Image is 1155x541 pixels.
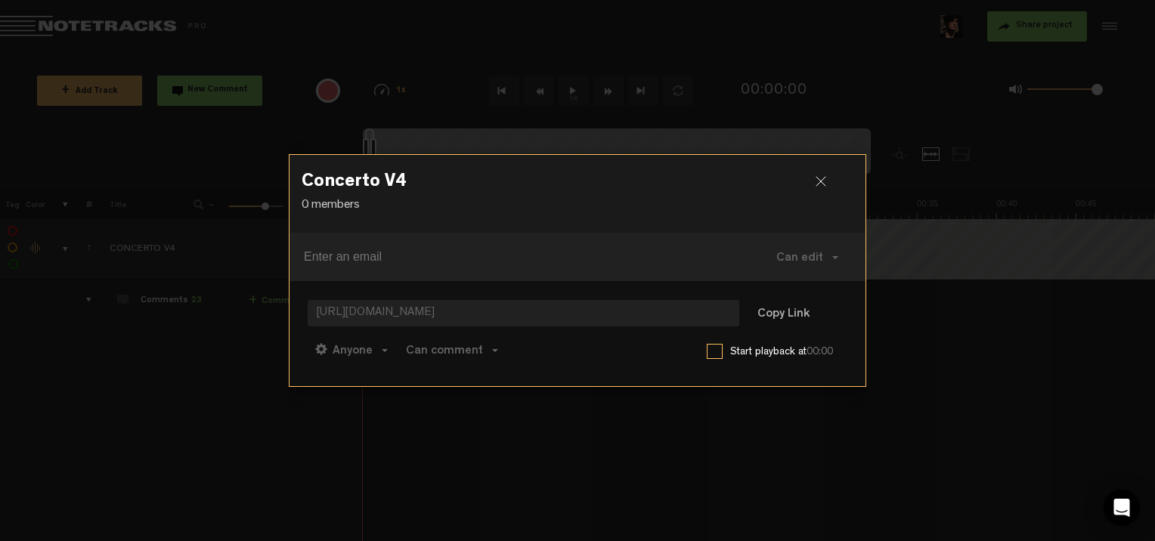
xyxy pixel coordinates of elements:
[742,299,825,329] button: Copy Link
[730,345,847,360] label: Start playback at
[776,252,823,264] span: Can edit
[807,347,833,357] span: 00:00
[398,332,506,368] button: Can comment
[304,245,737,269] input: Enter an email
[308,300,739,326] span: [URL][DOMAIN_NAME]
[302,197,853,215] p: 0 members
[302,173,853,197] h3: Concerto V4
[406,345,483,357] span: Can comment
[333,345,373,357] span: Anyone
[761,239,853,275] button: Can edit
[308,332,395,368] button: Anyone
[1104,490,1140,526] div: Open Intercom Messenger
